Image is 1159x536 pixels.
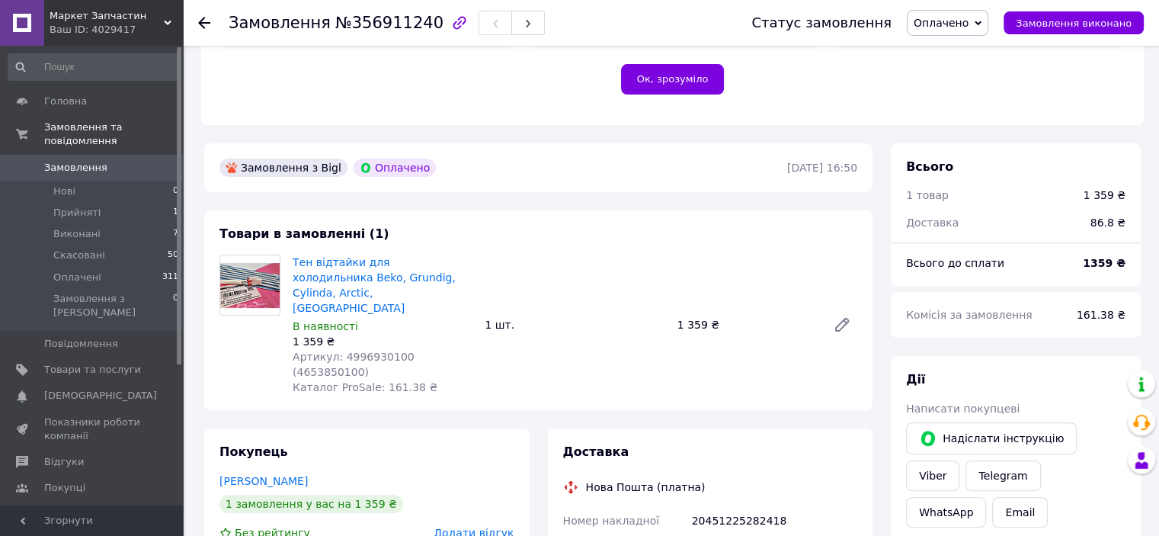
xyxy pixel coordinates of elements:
span: Написати покупцеві [906,403,1020,415]
div: 1 359 ₴ [1084,188,1125,203]
span: Оплачені [53,271,101,284]
a: Telegram [965,461,1040,491]
span: Маркет Запчастин [50,9,164,23]
div: Нова Пошта (платна) [582,480,709,495]
span: Товари в замовленні (1) [219,226,389,241]
span: Дії [906,372,925,387]
button: Надіслати інструкцію [906,422,1077,454]
img: Тен відтайки для холодильника Beko, Grundig, Cylinda, Arctic, BLOMBERG [220,263,280,308]
span: 1 [173,206,178,220]
a: Тен відтайки для холодильника Beko, Grundig, Cylinda, Arctic, [GEOGRAPHIC_DATA] [293,256,456,314]
a: Редагувати [827,310,857,340]
div: 1 359 ₴ [293,334,472,349]
span: Всього [906,159,953,174]
span: Комісія за замовлення [906,309,1033,321]
span: 0 [173,292,178,319]
span: Номер накладної [563,515,660,527]
div: Оплачено [354,159,436,177]
span: В наявності [293,320,358,332]
input: Пошук [8,53,180,81]
a: Viber [906,461,959,491]
button: Замовлення виконано [1004,11,1144,34]
span: Замовлення [44,161,107,175]
div: Ваш ID: 4029417 [50,23,183,37]
span: 50 [168,249,178,262]
button: Email [992,497,1048,528]
span: Показники роботи компанії [44,416,141,443]
span: Оплачено [914,17,969,29]
div: Статус замовлення [751,15,892,30]
span: Каталог ProSale: 161.38 ₴ [293,381,437,393]
div: Замовлення з Bigl [219,159,347,177]
span: Замовлення з [PERSON_NAME] [53,292,173,319]
span: Доставка [906,217,959,229]
span: Скасовані [53,249,105,262]
span: Артикул: 4996930100 (4653850100) [293,351,415,378]
span: 311 [162,271,178,284]
button: Ок, зрозуміло [621,64,725,95]
span: 1 товар [906,189,949,201]
span: Замовлення та повідомлення [44,120,183,148]
span: Доставка [563,445,629,459]
span: [DEMOGRAPHIC_DATA] [44,389,157,403]
span: Прийняті [53,206,101,220]
span: Товари та послуги [44,363,141,377]
div: 20451225282418 [689,507,860,534]
div: 1 359 ₴ [671,314,821,335]
span: Покупець [219,445,288,459]
span: Покупці [44,481,85,495]
span: Всього до сплати [906,257,1004,269]
span: Відгуки [44,455,84,469]
span: Повідомлення [44,337,118,351]
span: Замовлення [229,14,331,32]
a: WhatsApp [906,497,986,528]
a: [PERSON_NAME] [219,475,308,487]
span: 7 [173,227,178,241]
div: 86.8 ₴ [1081,206,1135,239]
time: [DATE] 16:50 [787,162,857,174]
span: 0 [173,185,178,198]
span: Ок, зрозуміло [637,73,709,85]
div: 1 замовлення у вас на 1 359 ₴ [219,495,403,513]
span: Головна [44,95,87,108]
span: Замовлення виконано [1016,18,1132,29]
span: Виконані [53,227,101,241]
span: Нові [53,185,75,198]
div: 1 шт. [479,314,671,335]
b: 1359 ₴ [1083,257,1125,269]
span: №356911240 [335,14,443,32]
div: Повернутися назад [198,15,210,30]
span: 161.38 ₴ [1077,309,1125,321]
